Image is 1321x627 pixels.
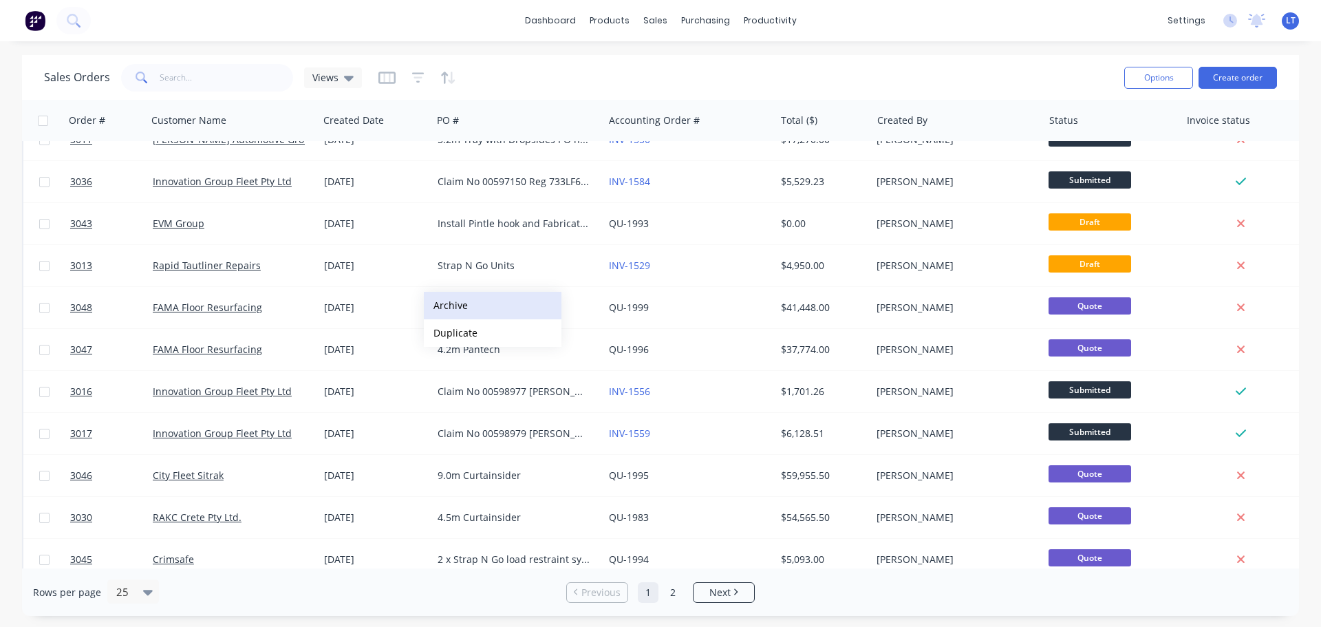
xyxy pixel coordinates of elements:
span: 3046 [70,469,92,482]
a: 3017 [70,413,153,454]
button: Duplicate [424,319,561,347]
a: Page 2 [663,582,683,603]
div: [DATE] [324,511,427,524]
a: QU-1983 [609,511,649,524]
div: [DATE] [324,385,427,398]
a: Innovation Group Fleet Pty Ltd [153,427,292,440]
a: Innovation Group Fleet Pty Ltd [153,175,292,188]
ul: Pagination [561,582,760,603]
div: 4.2m Pantech [438,343,590,357]
div: [PERSON_NAME] [877,301,1029,315]
div: Status [1049,114,1078,127]
a: QU-1999 [609,301,649,314]
a: 3013 [70,245,153,286]
div: 4.5m Curtainsider [438,511,590,524]
a: QU-1994 [609,553,649,566]
button: Archive [424,292,561,319]
div: $6,128.51 [781,427,861,440]
a: INV-1556 [609,385,650,398]
button: Create order [1199,67,1277,89]
span: Submitted [1049,423,1131,440]
div: Strap N Go Units [438,259,590,273]
button: Options [1124,67,1193,89]
span: Submitted [1049,171,1131,189]
div: 9.0m Curtainsider [438,469,590,482]
div: [PERSON_NAME] [877,175,1029,189]
a: City Fleet Sitrak [153,469,224,482]
input: Search... [160,64,294,92]
div: 2 x Strap N Go load restraint system for 12plt Curtainsider [438,553,590,566]
span: Quote [1049,339,1131,357]
div: [DATE] [324,469,427,482]
a: QU-1993 [609,217,649,230]
span: LT [1286,14,1296,27]
div: Claim No 00598979 [PERSON_NAME] DN85QS Name is [PERSON_NAME] Policy no 322240798 GFT Booking no 5... [438,427,590,440]
a: INV-1584 [609,175,650,188]
div: Total ($) [781,114,817,127]
h1: Sales Orders [44,71,110,84]
div: $4,950.00 [781,259,861,273]
div: [PERSON_NAME] [877,343,1029,357]
span: Previous [581,586,621,599]
div: $37,774.00 [781,343,861,357]
div: settings [1161,10,1212,31]
div: Created Date [323,114,384,127]
a: Page 1 is your current page [638,582,658,603]
a: RAKC Crete Pty Ltd. [153,511,241,524]
a: FAMA Floor Resurfacing [153,301,262,314]
div: [DATE] [324,427,427,440]
div: [DATE] [324,259,427,273]
a: 3016 [70,371,153,412]
div: [PERSON_NAME] [877,427,1029,440]
a: 3030 [70,497,153,538]
div: $5,093.00 [781,553,861,566]
a: 3043 [70,203,153,244]
span: 3036 [70,175,92,189]
div: $1,701.26 [781,385,861,398]
a: dashboard [518,10,583,31]
span: Submitted [1049,381,1131,398]
span: 3047 [70,343,92,357]
div: [DATE] [324,553,427,566]
span: 3043 [70,217,92,231]
a: 3046 [70,455,153,496]
span: 3045 [70,553,92,566]
a: INV-1559 [609,427,650,440]
div: [PERSON_NAME] [877,469,1029,482]
div: Order # [69,114,105,127]
div: [DATE] [324,343,427,357]
span: Quote [1049,465,1131,482]
div: [DATE] [324,217,427,231]
a: QU-1996 [609,343,649,356]
div: [PERSON_NAME] [877,259,1029,273]
a: 3047 [70,329,153,370]
span: Quote [1049,297,1131,315]
div: [PERSON_NAME] [877,511,1029,524]
span: 3048 [70,301,92,315]
div: [PERSON_NAME] [877,385,1029,398]
span: Quote [1049,549,1131,566]
a: 3048 [70,287,153,328]
span: 3030 [70,511,92,524]
div: sales [636,10,674,31]
div: productivity [737,10,804,31]
a: 3036 [70,161,153,202]
img: Factory [25,10,45,31]
span: Draft [1049,255,1131,273]
a: Innovation Group Fleet Pty Ltd [153,385,292,398]
a: Crimsafe [153,553,194,566]
div: purchasing [674,10,737,31]
div: Invoice status [1187,114,1250,127]
div: $59,955.50 [781,469,861,482]
div: products [583,10,636,31]
span: 3017 [70,427,92,440]
span: 3013 [70,259,92,273]
a: Rapid Tautliner Repairs [153,259,261,272]
a: 3045 [70,539,153,580]
div: [DATE] [324,301,427,315]
div: $54,565.50 [781,511,861,524]
span: Next [709,586,731,599]
span: Draft [1049,213,1131,231]
div: $0.00 [781,217,861,231]
div: [PERSON_NAME] [877,217,1029,231]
